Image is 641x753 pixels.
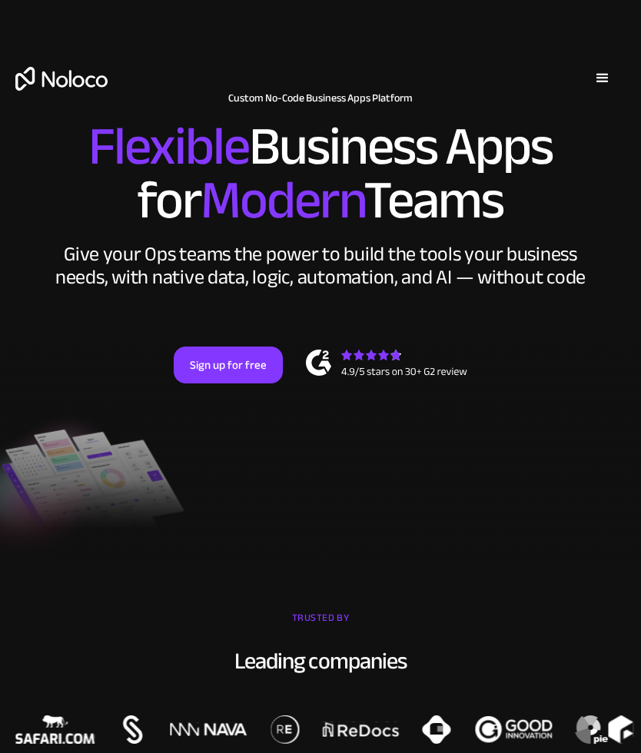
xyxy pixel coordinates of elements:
[580,55,626,101] div: menu
[15,120,626,227] h2: Business Apps for Teams
[15,67,108,91] a: home
[174,347,283,383] a: Sign up for free
[201,150,363,250] span: Modern
[51,243,590,289] div: Give your Ops teams the power to build the tools your business needs, with native data, logic, au...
